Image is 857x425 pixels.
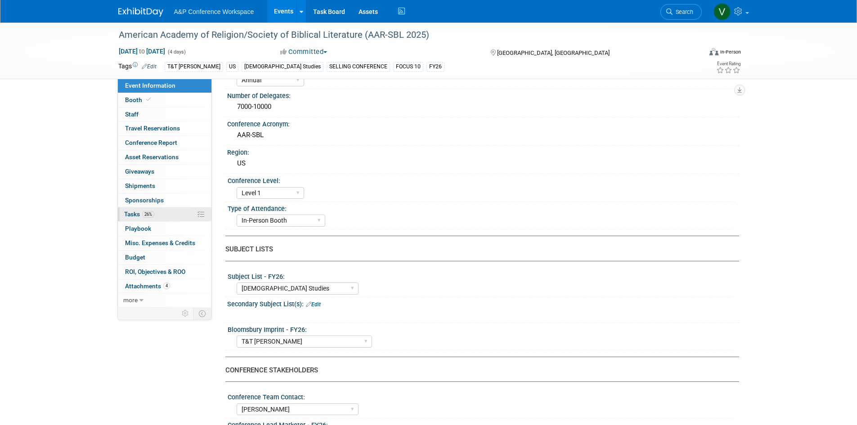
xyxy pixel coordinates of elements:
[118,93,211,107] a: Booth
[125,197,164,204] span: Sponsorships
[277,47,331,57] button: Committed
[165,62,223,72] div: T&T [PERSON_NAME]
[163,282,170,289] span: 4
[174,8,254,15] span: A&P Conference Workspace
[118,279,211,293] a: Attachments4
[125,254,145,261] span: Budget
[142,63,157,70] a: Edit
[118,265,211,279] a: ROI, Objectives & ROO
[167,49,186,55] span: (4 days)
[228,174,735,185] div: Conference Level:
[225,366,732,375] div: CONFERENCE STAKEHOLDERS
[118,293,211,307] a: more
[673,9,693,15] span: Search
[193,308,211,319] td: Toggle Event Tabs
[125,168,154,175] span: Giveaways
[125,96,153,103] span: Booth
[228,270,735,281] div: Subject List - FY26:
[720,49,741,55] div: In-Person
[118,107,211,121] a: Staff
[125,153,179,161] span: Asset Reservations
[118,251,211,264] a: Budget
[142,211,154,218] span: 26%
[327,62,390,72] div: SELLING CONFERENCE
[227,89,739,100] div: Number of Delegates:
[234,157,732,170] div: US
[118,193,211,207] a: Sponsorships
[138,48,146,55] span: to
[227,297,739,309] div: Secondary Subject List(s):
[228,390,735,402] div: Conference Team Contact:
[124,210,154,218] span: Tasks
[393,62,423,72] div: FOCUS 10
[660,4,702,20] a: Search
[497,49,610,56] span: [GEOGRAPHIC_DATA], [GEOGRAPHIC_DATA]
[234,128,732,142] div: AAR-SBL
[125,182,155,189] span: Shipments
[125,268,185,275] span: ROI, Objectives & ROO
[123,296,138,304] span: more
[125,82,175,89] span: Event Information
[225,245,732,254] div: SUBJECT LISTS
[146,97,151,102] i: Booth reservation complete
[234,100,732,114] div: 7000-10000
[426,62,444,72] div: FY26
[118,136,211,150] a: Conference Report
[713,3,731,20] img: Veronica Dove
[118,47,166,55] span: [DATE] [DATE]
[118,8,163,17] img: ExhibitDay
[125,125,180,132] span: Travel Reservations
[306,301,321,308] a: Edit
[125,111,139,118] span: Staff
[125,239,195,246] span: Misc. Expenses & Credits
[125,225,151,232] span: Playbook
[118,236,211,250] a: Misc. Expenses & Credits
[118,150,211,164] a: Asset Reservations
[118,207,211,221] a: Tasks26%
[125,139,177,146] span: Conference Report
[226,62,238,72] div: US
[178,308,193,319] td: Personalize Event Tab Strip
[118,121,211,135] a: Travel Reservations
[125,282,170,290] span: Attachments
[716,62,740,66] div: Event Rating
[116,27,688,43] div: American Academy of Religion/Society of Biblical Literature (AAR-SBL 2025)
[118,179,211,193] a: Shipments
[118,62,157,72] td: Tags
[227,117,739,129] div: Conference Acronym:
[242,62,323,72] div: [DEMOGRAPHIC_DATA] Studies
[228,323,735,334] div: Bloomsbury Imprint - FY26:
[118,79,211,93] a: Event Information
[118,222,211,236] a: Playbook
[227,146,739,157] div: Region:
[228,202,735,213] div: Type of Attendance:
[709,48,718,55] img: Format-Inperson.png
[118,165,211,179] a: Giveaways
[649,47,741,60] div: Event Format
